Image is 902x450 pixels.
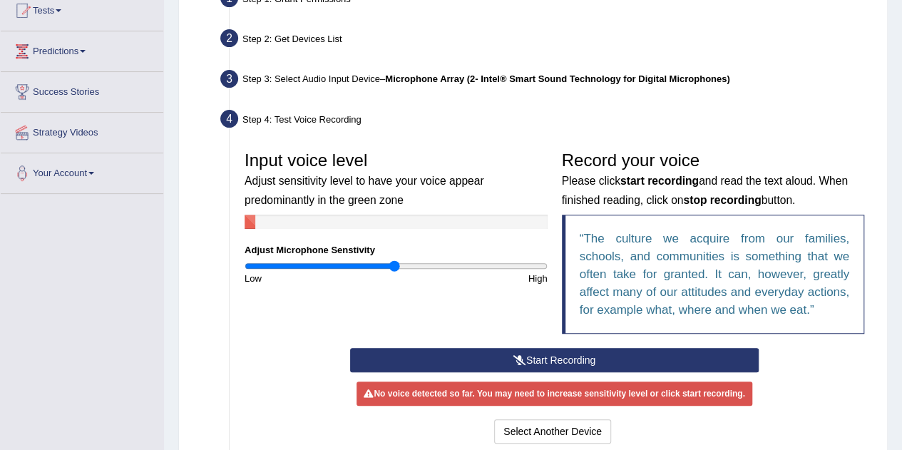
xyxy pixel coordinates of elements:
b: Microphone Array (2- Intel® Smart Sound Technology for Digital Microphones) [385,73,729,84]
a: Predictions [1,31,163,67]
div: No voice detected so far. You may need to increase sensitivity level or click start recording. [357,382,752,406]
b: stop recording [683,194,761,206]
span: – [380,73,730,84]
h3: Input voice level [245,151,548,208]
h3: Record your voice [562,151,865,208]
a: Success Stories [1,72,163,108]
button: Start Recording [350,348,759,372]
b: start recording [620,175,699,187]
a: Strategy Videos [1,113,163,148]
div: Step 2: Get Devices List [214,25,881,56]
small: Adjust sensitivity level to have your voice appear predominantly in the green zone [245,175,483,205]
div: Step 4: Test Voice Recording [214,106,881,137]
div: Step 3: Select Audio Input Device [214,66,881,97]
div: High [396,272,554,285]
label: Adjust Microphone Senstivity [245,243,375,257]
a: Your Account [1,153,163,189]
q: The culture we acquire from our families, schools, and communities is something that we often tak... [580,232,850,317]
button: Select Another Device [494,419,611,444]
div: Low [237,272,396,285]
small: Please click and read the text aloud. When finished reading, click on button. [562,175,848,205]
